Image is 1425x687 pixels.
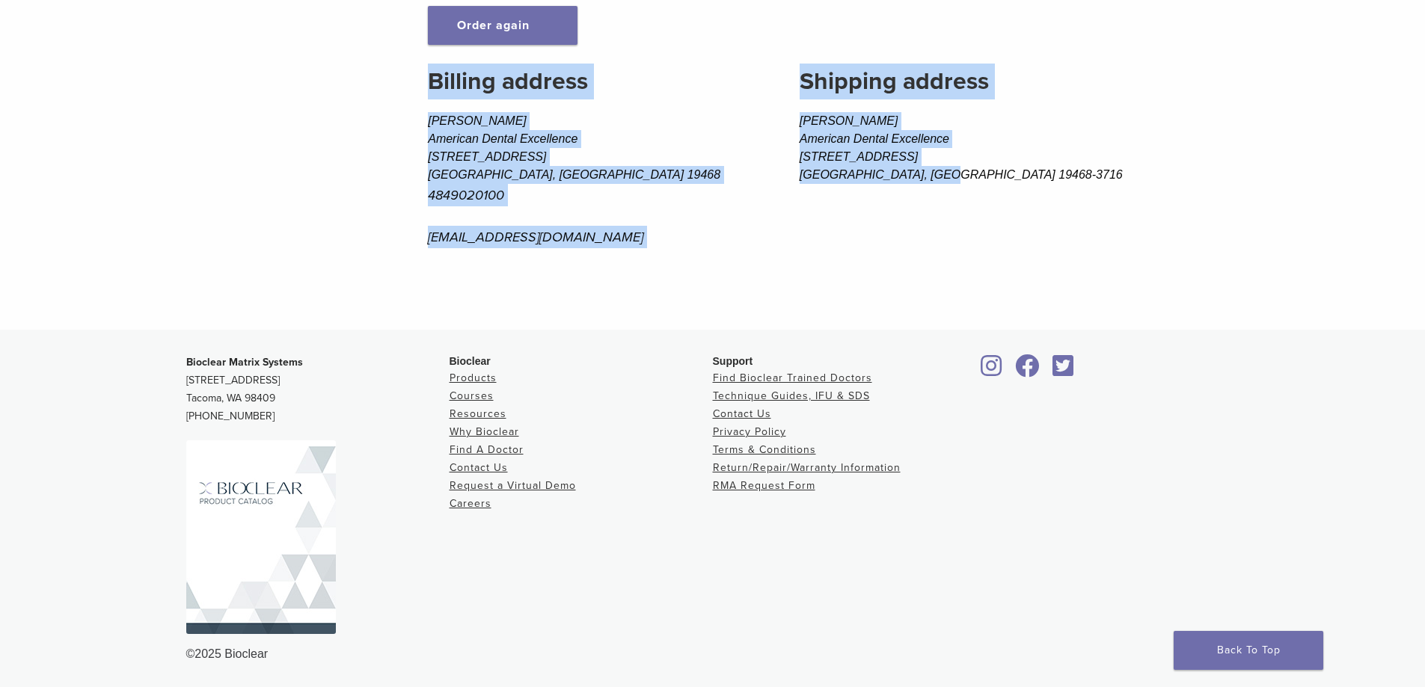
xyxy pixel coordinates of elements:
[428,226,753,248] p: [EMAIL_ADDRESS][DOMAIN_NAME]
[976,363,1008,378] a: Bioclear
[1174,631,1323,670] a: Back To Top
[1048,363,1079,378] a: Bioclear
[713,355,753,367] span: Support
[713,443,816,456] a: Terms & Conditions
[186,645,1239,663] div: ©2025 Bioclear
[713,372,872,384] a: Find Bioclear Trained Doctors
[713,479,815,492] a: RMA Request Form
[450,372,497,384] a: Products
[450,443,524,456] a: Find A Doctor
[450,389,494,402] a: Courses
[450,407,506,420] a: Resources
[428,112,753,247] address: [PERSON_NAME] American Dental Excellence [STREET_ADDRESS] [GEOGRAPHIC_DATA], [GEOGRAPHIC_DATA] 19468
[186,354,450,425] p: [STREET_ADDRESS] Tacoma, WA 98409 [PHONE_NUMBER]
[1011,363,1045,378] a: Bioclear
[450,425,519,438] a: Why Bioclear
[800,112,1218,184] address: [PERSON_NAME] American Dental Excellence [STREET_ADDRESS] [GEOGRAPHIC_DATA], [GEOGRAPHIC_DATA] 19...
[186,440,336,634] img: Bioclear
[428,184,753,206] p: 4849020100
[713,389,870,402] a: Technique Guides, IFU & SDS
[713,461,901,474] a: Return/Repair/Warranty Information
[450,497,491,510] a: Careers
[428,6,577,45] a: Order again
[186,356,303,369] strong: Bioclear Matrix Systems
[713,407,771,420] a: Contact Us
[450,355,491,367] span: Bioclear
[713,425,786,438] a: Privacy Policy
[800,64,1218,99] h2: Shipping address
[428,64,753,99] h2: Billing address
[450,461,508,474] a: Contact Us
[450,479,576,492] a: Request a Virtual Demo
